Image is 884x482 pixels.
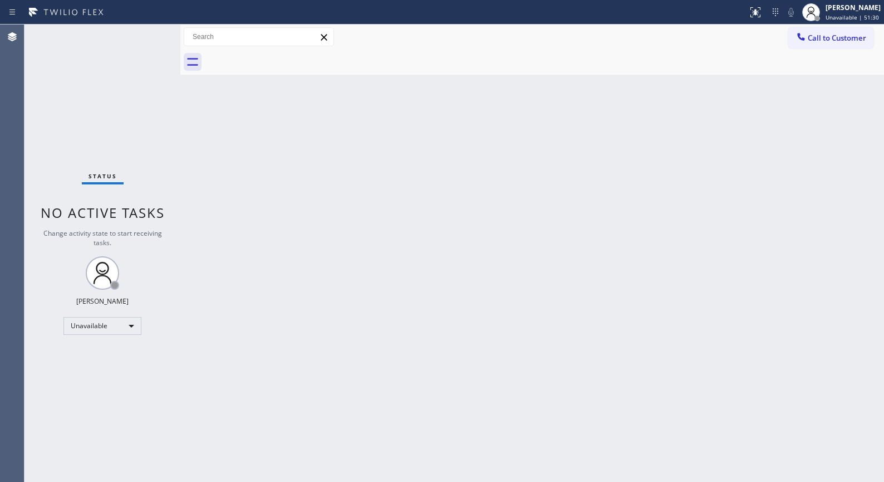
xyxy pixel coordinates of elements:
button: Mute [783,4,799,20]
span: Unavailable | 51:30 [826,13,879,21]
div: [PERSON_NAME] [76,296,129,306]
div: [PERSON_NAME] [826,3,881,12]
input: Search [184,28,333,46]
div: Unavailable [63,317,141,335]
span: No active tasks [41,203,165,222]
span: Change activity state to start receiving tasks. [43,228,162,247]
span: Call to Customer [808,33,866,43]
span: Status [89,172,117,180]
button: Call to Customer [788,27,873,48]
